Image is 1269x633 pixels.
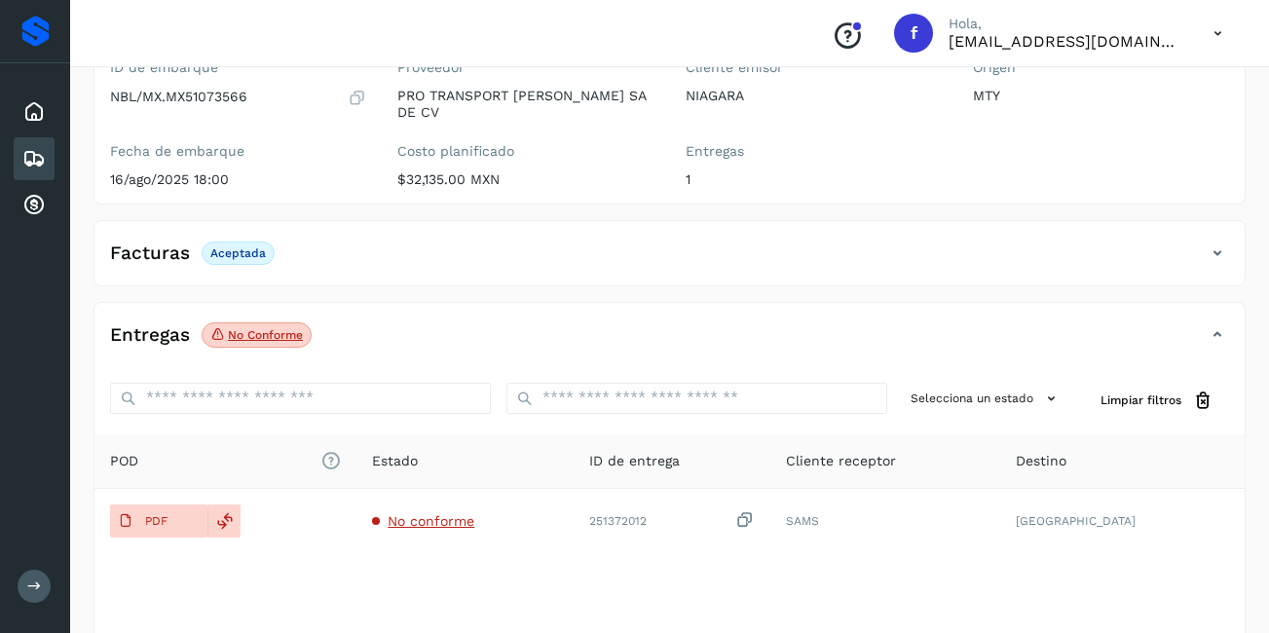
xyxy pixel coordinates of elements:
[145,514,168,528] p: PDF
[686,143,942,160] label: Entregas
[110,171,366,188] p: 16/ago/2025 18:00
[388,513,474,529] span: No conforme
[1016,451,1066,471] span: Destino
[372,451,418,471] span: Estado
[110,504,207,538] button: PDF
[786,451,896,471] span: Cliente receptor
[397,143,653,160] label: Costo planificado
[207,504,241,538] div: Reemplazar POD
[14,137,55,180] div: Embarques
[1101,391,1181,409] span: Limpiar filtros
[110,242,190,265] h4: Facturas
[686,59,942,76] label: Cliente emisor
[1000,489,1245,553] td: [GEOGRAPHIC_DATA]
[110,451,341,471] span: POD
[949,16,1182,32] p: Hola,
[770,489,999,553] td: SAMS
[110,324,190,347] h4: Entregas
[973,88,1229,104] p: MTY
[589,510,756,531] div: 251372012
[949,32,1182,51] p: facturacion@protransport.com.mx
[14,184,55,227] div: Cuentas por cobrar
[686,88,942,104] p: NIAGARA
[110,143,366,160] label: Fecha de embarque
[589,451,680,471] span: ID de entrega
[110,89,247,105] p: NBL/MX.MX51073566
[228,328,303,342] p: No conforme
[397,59,653,76] label: Proveedor
[94,318,1245,367] div: EntregasNo conforme
[210,246,266,260] p: Aceptada
[14,91,55,133] div: Inicio
[903,383,1069,415] button: Selecciona un estado
[94,237,1245,285] div: FacturasAceptada
[397,171,653,188] p: $32,135.00 MXN
[397,88,653,121] p: PRO TRANSPORT [PERSON_NAME] SA DE CV
[686,171,942,188] p: 1
[1085,383,1229,419] button: Limpiar filtros
[110,59,366,76] label: ID de embarque
[973,59,1229,76] label: Origen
